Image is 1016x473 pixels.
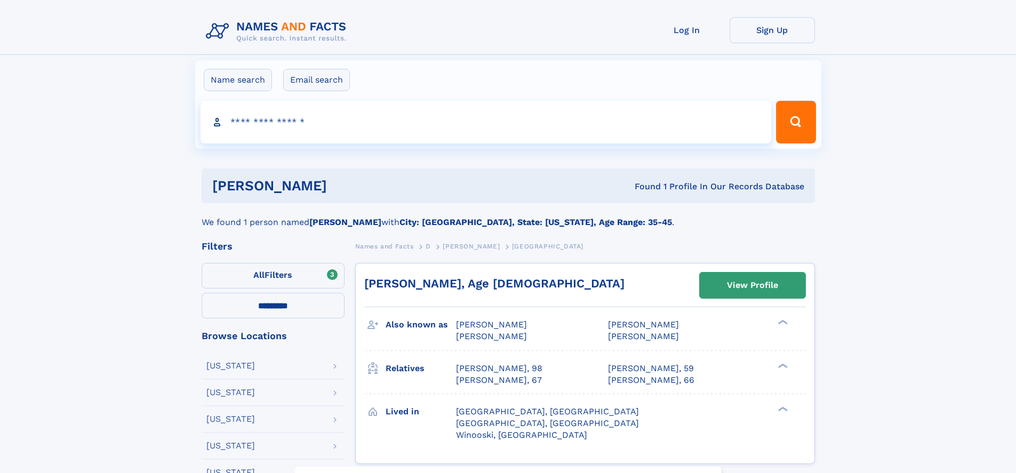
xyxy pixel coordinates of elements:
h3: Lived in [386,403,456,421]
span: Winooski, [GEOGRAPHIC_DATA] [456,430,587,440]
a: [PERSON_NAME] [443,239,500,253]
input: search input [201,101,772,143]
h3: Also known as [386,316,456,334]
div: [US_STATE] [206,442,255,450]
a: [PERSON_NAME], 59 [608,363,694,374]
div: Browse Locations [202,331,345,341]
div: View Profile [727,273,778,298]
span: D [426,243,431,250]
label: Filters [202,263,345,288]
b: [PERSON_NAME] [309,217,381,227]
span: All [253,270,265,280]
span: [PERSON_NAME] [608,319,679,330]
span: [GEOGRAPHIC_DATA], [GEOGRAPHIC_DATA] [456,406,639,416]
div: ❯ [775,362,788,369]
div: Found 1 Profile In Our Records Database [481,181,804,193]
a: D [426,239,431,253]
a: [PERSON_NAME], 67 [456,374,542,386]
span: [GEOGRAPHIC_DATA], [GEOGRAPHIC_DATA] [456,418,639,428]
a: [PERSON_NAME], Age [DEMOGRAPHIC_DATA] [364,277,625,290]
a: Names and Facts [355,239,414,253]
b: City: [GEOGRAPHIC_DATA], State: [US_STATE], Age Range: 35-45 [399,217,672,227]
span: [GEOGRAPHIC_DATA] [512,243,583,250]
span: [PERSON_NAME] [456,319,527,330]
h1: [PERSON_NAME] [212,179,481,193]
span: [PERSON_NAME] [456,331,527,341]
button: Search Button [776,101,815,143]
a: Log In [644,17,730,43]
img: Logo Names and Facts [202,17,355,46]
h3: Relatives [386,359,456,378]
a: [PERSON_NAME], 66 [608,374,694,386]
label: Email search [283,69,350,91]
div: [US_STATE] [206,415,255,423]
span: [PERSON_NAME] [443,243,500,250]
label: Name search [204,69,272,91]
div: ❯ [775,319,788,326]
a: [PERSON_NAME], 98 [456,363,542,374]
div: Filters [202,242,345,251]
div: [US_STATE] [206,388,255,397]
a: View Profile [700,272,805,298]
a: Sign Up [730,17,815,43]
div: [US_STATE] [206,362,255,370]
div: We found 1 person named with . [202,203,815,229]
div: ❯ [775,405,788,412]
span: [PERSON_NAME] [608,331,679,341]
